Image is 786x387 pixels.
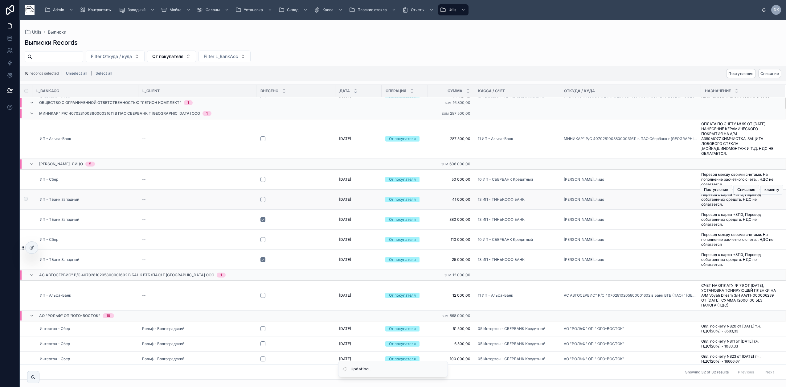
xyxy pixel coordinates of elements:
[564,341,624,346] a: АО "РОЛЬФ" ОП "ЮГО-ВОСТОК"
[142,237,253,242] a: --
[142,341,253,346] a: Рольф - Волгоградский
[701,283,778,308] a: СЧЕТ НА ОПЛАТУ № 79 ОТ [DATE], УСТАНОВКА ТОНИРУЮЩЕЙ ПЛЕНКИ НА А/М Voyah Dream З/Н ААУП-000006239 ...
[389,293,416,298] div: От покупателя
[564,293,697,298] a: АС АВТОСЕРВИС" Р/С 40702810205800001602 в Банк ВТБ (ПАО) г [GEOGRAPHIC_DATA] ООО
[40,356,135,361] a: Интертон - Сбер
[700,185,732,195] button: Поступление
[432,356,470,361] span: 100 000,00
[564,89,595,93] span: Откуда / куда
[86,51,145,62] button: Select Button
[478,197,525,202] span: 13 ИП - ТИНЬКОФФ БАНК
[478,89,505,93] span: Касса / счет
[389,197,416,202] div: От покупателя
[40,237,135,242] a: ИП - Сбер
[478,217,525,222] span: 13 ИП - ТИНЬКОФФ БАНК
[40,217,79,222] span: ИП - ТБанк Западный
[40,217,135,222] a: ИП - ТБанк Западный
[25,71,28,76] span: 16
[142,341,184,346] a: Рольф - Волгоградский
[564,177,697,182] a: [PERSON_NAME]. лицо
[287,7,298,12] span: Склад
[91,53,132,60] span: Filter Откуда / куда
[339,136,378,141] a: [DATE]
[91,71,92,76] span: |
[53,7,64,12] span: Admin
[389,257,416,262] div: От покупателя
[40,197,135,202] a: ИП - ТБанк Западный
[88,7,112,12] span: Контрагенты
[117,4,158,15] a: Западный
[339,217,378,222] a: [DATE]
[564,197,604,202] span: [PERSON_NAME]. лицо
[385,326,424,331] a: От покупателя
[106,313,110,318] div: 19
[152,53,183,60] span: От покупателя
[478,237,556,242] a: 10 ИП - СБЕРБАНК Кредитный
[195,4,232,15] a: Салоны
[142,326,253,331] a: Рольф - Волгоградский
[347,4,399,15] a: Плоские стекла
[564,136,697,141] a: МИНИКАР" Р/С 40702810038000031611 в ПАО Сбербанк г [GEOGRAPHIC_DATA] ООО
[701,232,778,247] span: Перевод между своими счетами. На пополнение расчетного счета. . НДС не облагается
[142,326,184,331] a: Рольф - Волгоградский
[432,197,470,202] a: 41 000,00
[701,212,778,227] span: Перевод с карты *8110, Перевод собственных средств. НДС не облагается.
[478,177,533,182] a: 10 ИП - СБЕРБАНК Кредитный
[478,341,545,346] a: 05 Интертон - СБЕРБАНК Кредитный
[276,4,311,15] a: Склад
[478,237,533,242] span: 10 ИП - СБЕРБАНК Кредитный
[704,187,728,192] span: Поступление
[385,341,424,347] a: От покупателя
[40,237,58,242] a: ИП - Сбер
[39,3,761,17] div: scrollable content
[40,257,79,262] a: ИП - ТБанк Западный
[564,237,697,242] a: [PERSON_NAME]. лицо
[701,192,778,207] span: Перевод с карты *8110, Перевод собственных средств. НДС не облагается.
[48,29,66,35] a: Выписки
[450,313,470,318] span: 868 000,00
[478,293,513,298] span: 11 ИП - Альфа-Банк
[244,7,263,12] span: Установка
[432,257,470,262] span: 25 000,00
[142,356,184,361] a: Рольф - Волгоградский
[478,136,556,141] a: 11 ИП - Альфа-Банк
[432,237,470,242] a: 110 000,00
[339,177,378,182] a: [DATE]
[432,293,470,298] span: 12 000,00
[478,136,513,141] span: 11 ИП - Альфа-Банк
[40,177,58,182] a: ИП - Сбер
[40,197,79,202] a: ИП - ТБанк Западный
[40,341,135,346] a: Интертон - Сбер
[40,326,135,331] a: Интертон - Сбер
[39,100,181,105] span: ОБЩЕСТВО С ОГРАНИЧЕННОЙ ОТВЕТСТВЕННОСТЬЮ "ЛЕГИОН КОМПЛЕКТ"
[339,237,351,242] span: [DATE]
[432,177,470,182] a: 50 000,00
[40,341,70,346] span: Интертон - Сбер
[204,53,238,60] span: Filter L_BankAcc
[40,293,71,298] span: ИП - Альфа-Банк
[61,71,63,76] span: |
[32,29,42,35] span: Utils
[564,326,624,331] a: АО "РОЛЬФ" ОП "ЮГО-ВОСТОК"
[478,217,556,222] a: 13 ИП - ТИНЬКОФФ БАНК
[478,257,525,262] span: 13 ИП - ТИНЬКОФФ БАНК
[25,5,35,15] img: App logo
[36,89,59,93] span: L_BankAcc
[564,326,697,331] a: АО "РОЛЬФ" ОП "ЮГО-ВОСТОК"
[701,339,778,349] a: Опл. по счету N811 от [DATE] т.ч. НДС(20%) - 1083,33
[701,324,778,334] a: Опл. по счету N820 от [DATE] т.ч. НДС(20%) - 8583,33
[445,101,452,104] small: Sum
[564,237,604,242] a: [PERSON_NAME]. лицо
[30,71,59,76] span: records selected
[432,341,470,346] a: 6 500,00
[564,217,604,222] a: [PERSON_NAME]. лицо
